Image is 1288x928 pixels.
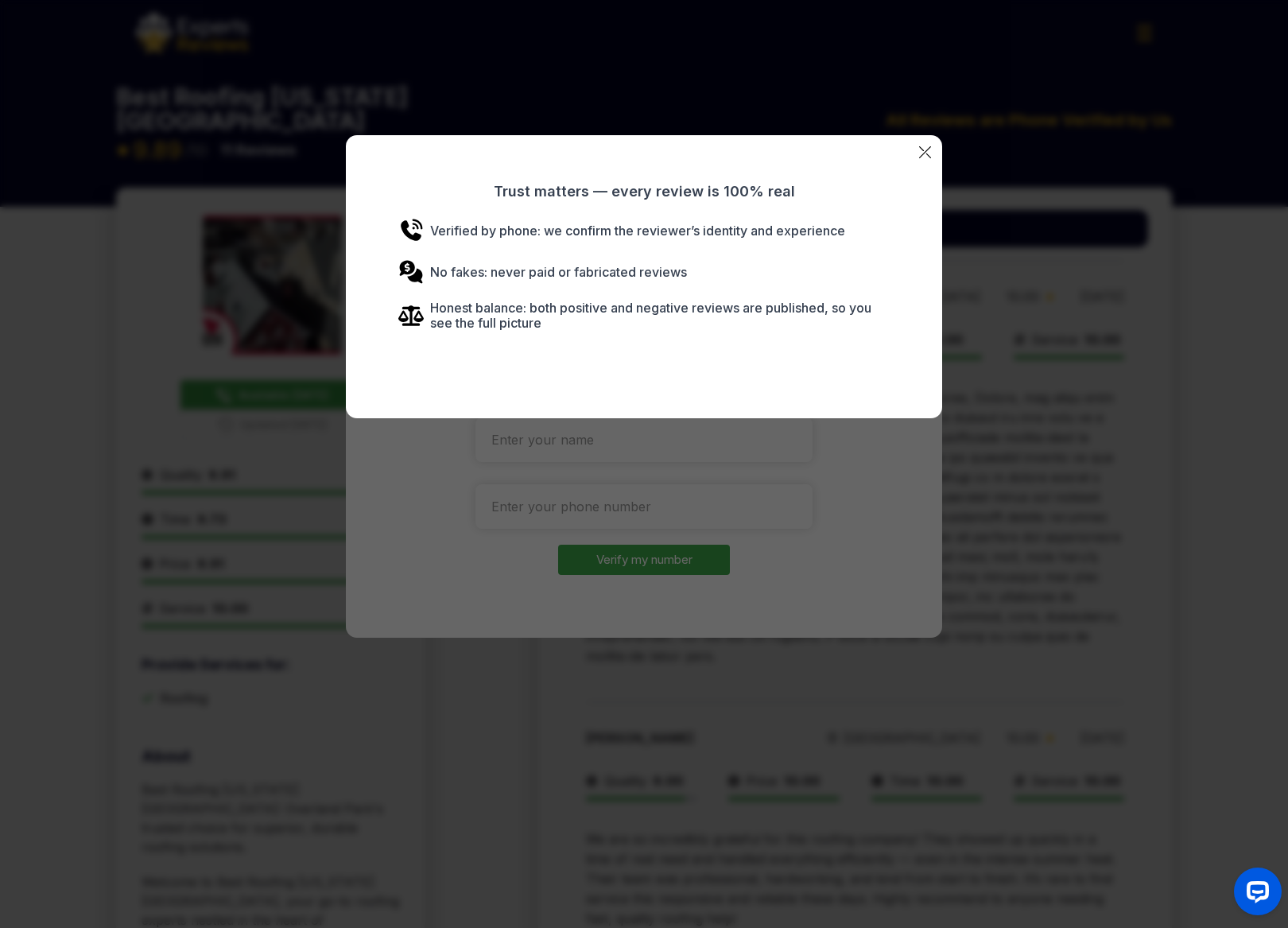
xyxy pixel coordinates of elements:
[398,183,890,200] p: Trust matters — every review is 100% real
[398,301,890,331] p: Honest balance: both positive and negative reviews are published, so you see the full picture
[919,146,931,158] img: categoryImgae
[1221,861,1288,928] iframe: OpenWidget widget
[398,218,890,243] p: Verified by phone: we confirm the reviewer’s identity and experience
[398,259,890,285] p: No fakes: never paid or fabricated reviews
